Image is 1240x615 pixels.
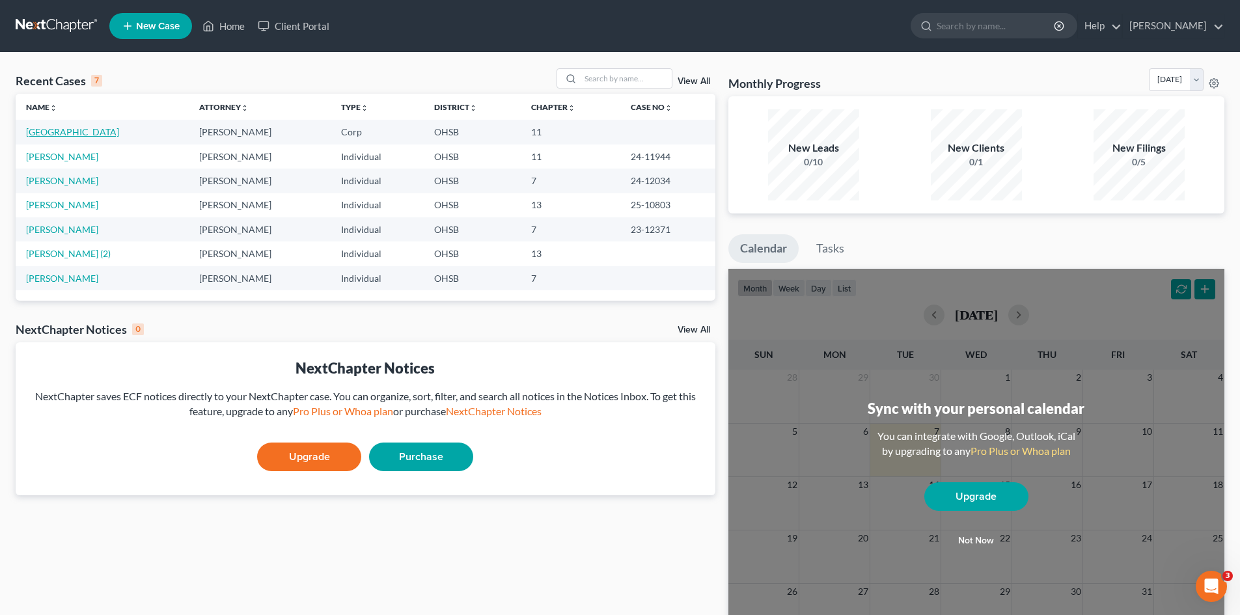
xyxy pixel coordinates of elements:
span: 3 [1222,571,1233,581]
td: [PERSON_NAME] [189,144,331,169]
td: 24-12034 [620,169,715,193]
div: You can integrate with Google, Outlook, iCal by upgrading to any [872,429,1081,459]
a: [PERSON_NAME] [26,273,98,284]
div: 0/1 [931,156,1022,169]
a: [PERSON_NAME] [1123,14,1224,38]
td: OHSB [424,266,521,290]
div: NextChapter Notices [16,321,144,337]
td: [PERSON_NAME] [189,266,331,290]
td: 7 [521,217,620,241]
td: OHSB [424,144,521,169]
a: [PERSON_NAME] [26,199,98,210]
div: New Filings [1094,141,1185,156]
td: 13 [521,193,620,217]
div: Sync with your personal calendar [868,398,1084,418]
td: Individual [331,241,424,266]
td: OHSB [424,120,521,144]
a: Nameunfold_more [26,102,57,112]
td: OHSB [424,241,521,266]
a: View All [678,77,710,86]
a: Purchase [369,443,473,471]
td: [PERSON_NAME] [189,241,331,266]
td: 24-11944 [620,144,715,169]
a: Pro Plus or Whoa plan [293,405,393,417]
div: NextChapter Notices [26,358,705,378]
a: Districtunfold_more [434,102,477,112]
i: unfold_more [49,104,57,112]
i: unfold_more [361,104,368,112]
td: [PERSON_NAME] [189,193,331,217]
a: Upgrade [257,443,361,471]
div: 0/5 [1094,156,1185,169]
i: unfold_more [469,104,477,112]
div: NextChapter saves ECF notices directly to your NextChapter case. You can organize, sort, filter, ... [26,389,705,419]
i: unfold_more [568,104,575,112]
a: Client Portal [251,14,336,38]
div: New Clients [931,141,1022,156]
td: Individual [331,217,424,241]
h3: Monthly Progress [728,75,821,91]
a: Pro Plus or Whoa plan [971,444,1071,457]
td: OHSB [424,193,521,217]
td: Individual [331,169,424,193]
a: Typeunfold_more [341,102,368,112]
td: [PERSON_NAME] [189,217,331,241]
a: View All [678,325,710,335]
a: [PERSON_NAME] [26,224,98,235]
a: [PERSON_NAME] [26,175,98,186]
input: Search by name... [937,14,1056,38]
td: 7 [521,266,620,290]
td: [PERSON_NAME] [189,169,331,193]
button: Not now [924,528,1028,554]
td: Individual [331,144,424,169]
a: Chapterunfold_more [531,102,575,112]
td: Individual [331,193,424,217]
a: [PERSON_NAME] (2) [26,248,111,259]
i: unfold_more [241,104,249,112]
td: OHSB [424,169,521,193]
div: 0/10 [768,156,859,169]
i: unfold_more [665,104,672,112]
a: Tasks [805,234,856,263]
div: 0 [132,323,144,335]
div: Recent Cases [16,73,102,89]
div: 7 [91,75,102,87]
td: 23-12371 [620,217,715,241]
a: Calendar [728,234,799,263]
a: [GEOGRAPHIC_DATA] [26,126,119,137]
td: [PERSON_NAME] [189,120,331,144]
td: 11 [521,144,620,169]
td: 11 [521,120,620,144]
td: 7 [521,169,620,193]
a: Home [196,14,251,38]
td: Corp [331,120,424,144]
a: Case Nounfold_more [631,102,672,112]
input: Search by name... [581,69,672,88]
a: [PERSON_NAME] [26,151,98,162]
a: Upgrade [924,482,1028,511]
a: Attorneyunfold_more [199,102,249,112]
span: New Case [136,21,180,31]
td: OHSB [424,217,521,241]
div: New Leads [768,141,859,156]
td: 25-10803 [620,193,715,217]
iframe: Intercom live chat [1196,571,1227,602]
a: NextChapter Notices [446,405,542,417]
td: Individual [331,266,424,290]
td: 13 [521,241,620,266]
a: Help [1078,14,1122,38]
